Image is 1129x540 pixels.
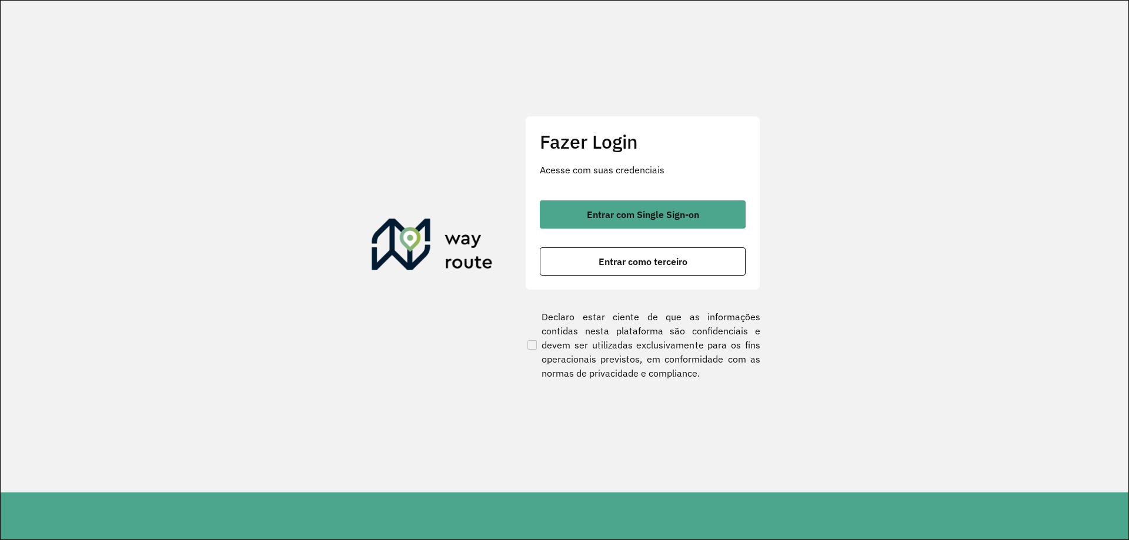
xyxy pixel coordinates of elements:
label: Declaro estar ciente de que as informações contidas nesta plataforma são confidenciais e devem se... [525,310,760,380]
p: Acesse com suas credenciais [540,163,746,177]
span: Entrar como terceiro [599,257,687,266]
button: button [540,200,746,229]
img: Roteirizador AmbevTech [372,219,493,275]
h2: Fazer Login [540,130,746,153]
span: Entrar com Single Sign-on [587,210,699,219]
button: button [540,247,746,276]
